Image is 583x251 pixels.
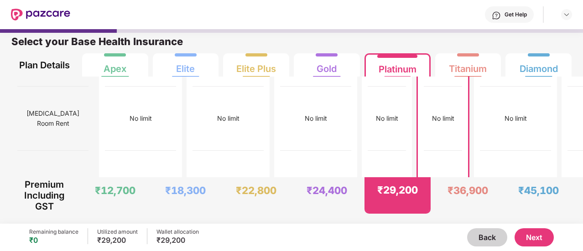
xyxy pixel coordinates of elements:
div: No limit [217,113,239,123]
div: Apex [104,56,126,74]
div: Wallet allocation [156,228,199,236]
div: ₹29,200 [156,236,199,245]
div: Remaining balance [29,228,78,236]
div: No limit [432,113,454,123]
div: ₹45,100 [518,184,559,197]
div: No limit [130,113,152,123]
div: Plan Details [17,53,72,77]
div: No limit [505,113,527,123]
img: svg+xml;base64,PHN2ZyBpZD0iRHJvcGRvd24tMzJ4MzIiIHhtbG5zPSJodHRwOi8vd3d3LnczLm9yZy8yMDAwL3N2ZyIgd2... [563,11,570,18]
div: No limit [305,113,327,123]
div: Elite Plus [236,56,276,74]
div: Diamond [520,56,558,74]
img: New Pazcare Logo [11,9,70,20]
div: Select your Base Health Insurance [11,35,572,53]
div: ₹24,400 [307,184,347,197]
div: Titanium [449,56,487,74]
img: svg+xml;base64,PHN2ZyBpZD0iSGVscC0zMngzMiIgeG1sbnM9Imh0dHA6Ly93d3cudzMub3JnLzIwMDAvc3ZnIiB3aWR0aD... [492,11,501,20]
button: Next [515,228,554,246]
div: ₹0 [29,236,78,245]
span: [MEDICAL_DATA] Room Rent [17,105,88,132]
div: ₹36,900 [448,184,488,197]
div: No limit [376,113,398,123]
div: Platinum [379,56,416,75]
div: ₹18,300 [165,184,206,197]
div: Premium Including GST [17,177,72,214]
button: Back [467,228,507,246]
div: ₹22,800 [236,184,276,197]
div: Get Help [505,11,527,18]
div: Gold [317,56,337,74]
div: ₹12,700 [95,184,135,197]
div: ₹29,200 [97,236,138,245]
div: Utilized amount [97,228,138,236]
div: ₹29,200 [377,184,418,196]
span: Maternity (Normal) [25,174,81,191]
div: Elite [176,56,195,74]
